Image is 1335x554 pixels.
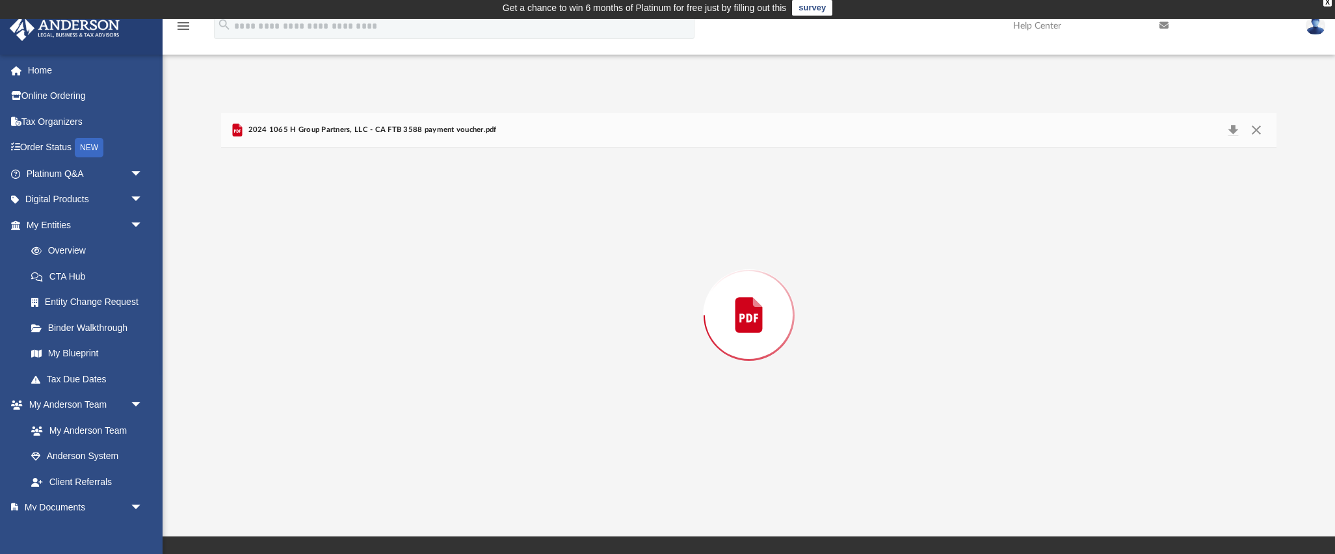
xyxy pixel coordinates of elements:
[9,212,163,238] a: My Entitiesarrow_drop_down
[1244,121,1267,139] button: Close
[9,109,163,135] a: Tax Organizers
[217,18,231,32] i: search
[221,113,1276,483] div: Preview
[18,315,163,341] a: Binder Walkthrough
[176,25,191,34] a: menu
[18,238,163,264] a: Overview
[9,161,163,187] a: Platinum Q&Aarrow_drop_down
[176,18,191,34] i: menu
[6,16,124,41] img: Anderson Advisors Platinum Portal
[1306,16,1325,35] img: User Pic
[130,187,156,213] span: arrow_drop_down
[75,138,103,157] div: NEW
[9,392,156,418] a: My Anderson Teamarrow_drop_down
[18,366,163,392] a: Tax Due Dates
[18,443,156,469] a: Anderson System
[18,469,156,495] a: Client Referrals
[9,495,156,521] a: My Documentsarrow_drop_down
[18,263,163,289] a: CTA Hub
[245,124,496,136] span: 2024 1065 H Group Partners, LLC - CA FTB 3588 payment voucher.pdf
[18,417,150,443] a: My Anderson Team
[9,57,163,83] a: Home
[130,495,156,521] span: arrow_drop_down
[130,392,156,419] span: arrow_drop_down
[9,135,163,161] a: Order StatusNEW
[130,161,156,187] span: arrow_drop_down
[1221,121,1245,139] button: Download
[9,83,163,109] a: Online Ordering
[130,212,156,239] span: arrow_drop_down
[18,341,156,367] a: My Blueprint
[18,289,163,315] a: Entity Change Request
[9,187,163,213] a: Digital Productsarrow_drop_down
